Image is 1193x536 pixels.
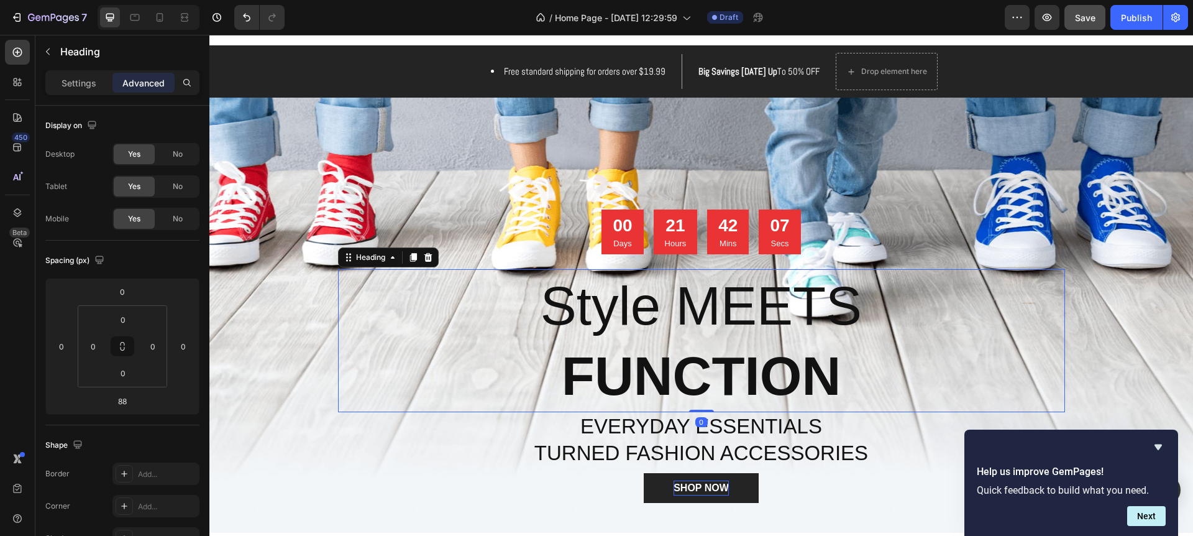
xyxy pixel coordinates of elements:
div: Shape [45,437,85,454]
div: Border [45,468,70,479]
button: Save [1064,5,1105,30]
p: Settings [62,76,96,90]
span: Yes [128,181,140,192]
div: Undo/Redo [234,5,285,30]
div: Corner [45,501,70,512]
iframe: Design area [209,35,1193,536]
span: Home Page - [DATE] 12:29:59 [555,11,677,24]
div: 21 [455,180,477,202]
div: Mobile [45,213,69,224]
h2: Help us improve GemPages! [977,464,1166,479]
p: Advanced [122,76,165,90]
input: 0px [111,310,135,329]
strong: FUNCTION [352,311,631,371]
input: 0 [110,282,135,301]
button: Publish [1110,5,1163,30]
p: Mins [509,203,528,215]
div: Beta [9,228,30,238]
div: Add... [138,469,196,480]
div: Help us improve GemPages! [977,440,1166,526]
span: Draft [720,12,738,23]
div: Heading [144,217,178,228]
input: 0px [84,337,103,356]
div: Rich Text Editor. Editing area: main [464,446,519,461]
div: 00 [403,180,423,202]
div: 07 [560,180,580,202]
span: Yes [128,213,140,224]
input: 0px [111,364,135,382]
div: 42 [509,180,528,202]
input: 88 [110,392,135,410]
p: Secs [560,203,580,215]
div: 0 [486,382,498,392]
div: Tablet [45,181,67,192]
p: 7 [81,10,87,25]
p: Heading [60,44,194,59]
h2: Rich Text Editor. Editing area: main [129,377,856,433]
span: Yes [128,149,140,160]
span: Save [1075,12,1095,23]
input: 0 [52,337,71,356]
div: Display on [45,118,99,134]
div: Spacing (px) [45,252,107,269]
span: / [549,11,552,24]
p: EVERYDAY ESSENTIALS TURNED FASHION ACCESSORIES [130,379,854,432]
div: Add... [138,501,196,512]
span: No [173,213,183,224]
h2: Style MEETS [129,234,856,377]
p: Quick feedback to build what you need. [977,484,1166,496]
a: Rich Text Editor. Editing area: main [434,438,549,468]
input: 0 [174,337,193,356]
p: Days [403,203,423,215]
p: Hours [455,203,477,215]
div: Publish [1121,11,1152,24]
input: 0px [144,337,162,356]
div: 450 [12,132,30,142]
span: No [173,149,183,160]
p: SHOP NOW [464,446,519,461]
span: No [173,181,183,192]
button: Next question [1127,506,1166,526]
div: Desktop [45,149,75,160]
button: Hide survey [1151,440,1166,455]
button: 7 [5,5,93,30]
